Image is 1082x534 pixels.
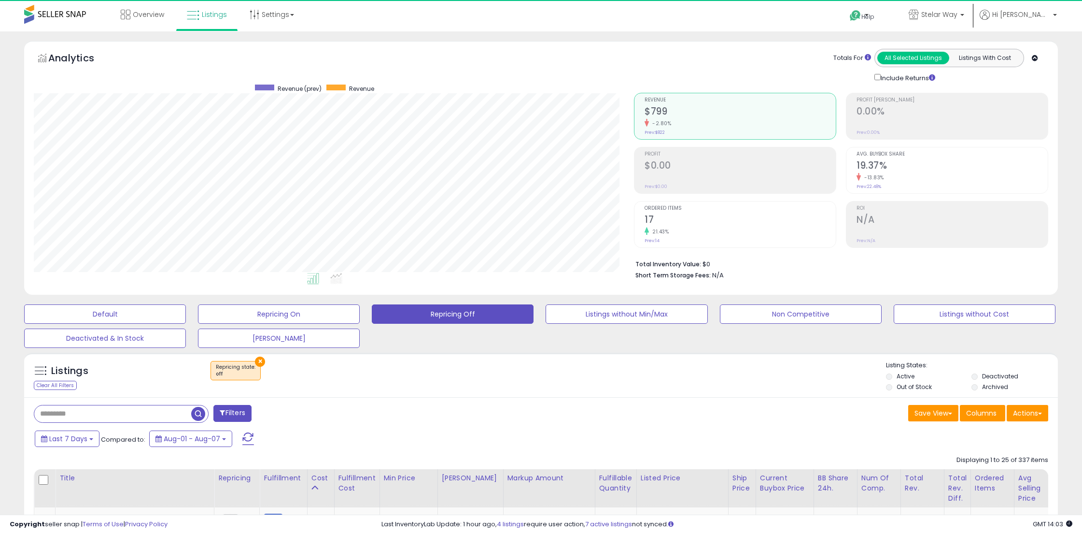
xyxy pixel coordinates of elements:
[381,520,1072,529] div: Last InventoryLab Update: 1 hour ago, require user action, not synced.
[980,10,1057,31] a: Hi [PERSON_NAME]
[497,520,524,529] a: 4 listings
[949,52,1021,64] button: Listings With Cost
[585,520,632,529] a: 7 active listings
[338,473,376,493] div: Fulfillment Cost
[712,271,724,280] span: N/A
[635,260,701,268] b: Total Inventory Value:
[218,473,255,483] div: Repricing
[966,408,997,418] span: Columns
[546,304,707,324] button: Listings without Min/Max
[49,434,87,444] span: Last 7 Days
[442,473,499,483] div: [PERSON_NAME]
[216,363,255,378] span: Repricing state :
[635,271,711,279] b: Short Term Storage Fees:
[857,206,1048,211] span: ROI
[861,13,874,21] span: Help
[645,160,836,173] h2: $0.00
[645,98,836,103] span: Revenue
[849,10,861,22] i: Get Help
[213,405,251,422] button: Filters
[24,304,186,324] button: Default
[857,238,875,244] small: Prev: N/A
[842,2,893,31] a: Help
[992,10,1050,19] span: Hi [PERSON_NAME]
[732,473,752,493] div: Ship Price
[1033,520,1072,529] span: 2025-08-17 14:03 GMT
[599,473,632,493] div: Fulfillable Quantity
[956,456,1048,465] div: Displaying 1 to 25 of 337 items
[278,85,322,93] span: Revenue (prev)
[198,329,360,348] button: [PERSON_NAME]
[857,184,881,189] small: Prev: 22.48%
[982,383,1008,391] label: Archived
[857,106,1048,119] h2: 0.00%
[886,361,1058,370] p: Listing States:
[311,473,330,483] div: Cost
[857,130,880,135] small: Prev: 0.00%
[59,473,210,483] div: Title
[202,10,227,19] span: Listings
[349,85,374,93] span: Revenue
[255,357,265,367] button: ×
[384,473,434,483] div: Min Price
[867,72,947,83] div: Include Returns
[83,520,124,529] a: Terms of Use
[1018,473,1054,504] div: Avg Selling Price
[198,304,360,324] button: Repricing On
[34,381,77,390] div: Clear All Filters
[133,10,164,19] span: Overview
[833,54,871,63] div: Totals For
[10,520,45,529] strong: Copyright
[857,160,1048,173] h2: 19.37%
[720,304,882,324] button: Non Competitive
[125,520,168,529] a: Privacy Policy
[48,51,113,67] h5: Analytics
[645,152,836,157] span: Profit
[948,473,967,504] div: Total Rev. Diff.
[645,130,665,135] small: Prev: $822
[645,206,836,211] span: Ordered Items
[921,10,957,19] span: Stelar Way
[645,214,836,227] h2: 17
[905,473,940,493] div: Total Rev.
[1007,405,1048,421] button: Actions
[101,435,145,444] span: Compared to:
[216,371,255,377] div: off
[894,304,1055,324] button: Listings without Cost
[861,473,897,493] div: Num of Comp.
[861,174,884,181] small: -13.83%
[645,106,836,119] h2: $799
[818,473,853,493] div: BB Share 24h.
[877,52,949,64] button: All Selected Listings
[760,473,810,493] div: Current Buybox Price
[908,405,958,421] button: Save View
[897,383,932,391] label: Out of Stock
[649,228,669,235] small: 21.43%
[641,473,724,483] div: Listed Price
[635,258,1041,269] li: $0
[10,520,168,529] div: seller snap | |
[645,238,660,244] small: Prev: 14
[857,98,1048,103] span: Profit [PERSON_NAME]
[264,473,303,483] div: Fulfillment
[51,364,88,378] h5: Listings
[857,214,1048,227] h2: N/A
[24,329,186,348] button: Deactivated & In Stock
[960,405,1005,421] button: Columns
[372,304,534,324] button: Repricing Off
[982,372,1018,380] label: Deactivated
[164,434,220,444] span: Aug-01 - Aug-07
[649,120,671,127] small: -2.80%
[507,473,591,483] div: Markup Amount
[897,372,914,380] label: Active
[149,431,232,447] button: Aug-01 - Aug-07
[857,152,1048,157] span: Avg. Buybox Share
[645,184,667,189] small: Prev: $0.00
[35,431,99,447] button: Last 7 Days
[975,473,1010,493] div: Ordered Items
